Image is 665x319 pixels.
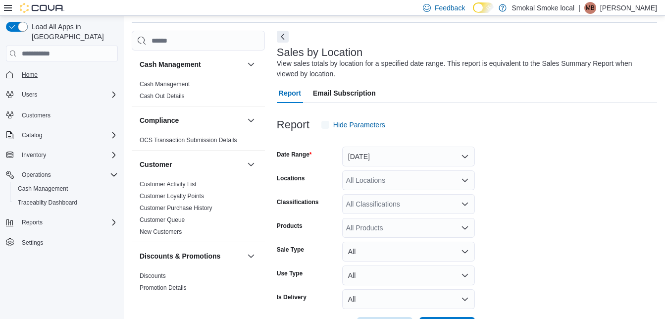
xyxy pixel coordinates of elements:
[2,148,122,162] button: Inventory
[277,222,303,230] label: Products
[18,129,118,141] span: Catalog
[2,215,122,229] button: Reports
[18,216,118,228] span: Reports
[2,88,122,102] button: Users
[22,239,43,247] span: Settings
[342,266,475,285] button: All
[18,149,118,161] span: Inventory
[600,2,657,14] p: [PERSON_NAME]
[22,218,43,226] span: Reports
[461,176,469,184] button: Open list of options
[6,63,118,275] nav: Complex example
[140,272,166,280] span: Discounts
[140,272,166,279] a: Discounts
[461,200,469,208] button: Open list of options
[18,236,118,249] span: Settings
[2,128,122,142] button: Catalog
[342,289,475,309] button: All
[333,120,385,130] span: Hide Parameters
[18,169,55,181] button: Operations
[132,270,265,310] div: Discounts & Promotions
[18,109,54,121] a: Customers
[18,69,42,81] a: Home
[140,284,187,291] a: Promotion Details
[277,198,319,206] label: Classifications
[18,216,47,228] button: Reports
[342,147,475,166] button: [DATE]
[18,108,118,121] span: Customers
[2,107,122,122] button: Customers
[317,115,389,135] button: Hide Parameters
[22,111,51,119] span: Customers
[20,3,64,13] img: Cova
[2,235,122,250] button: Settings
[14,183,118,195] span: Cash Management
[140,115,243,125] button: Compliance
[279,83,301,103] span: Report
[140,159,172,169] h3: Customer
[2,168,122,182] button: Operations
[22,91,37,99] span: Users
[18,149,50,161] button: Inventory
[2,67,122,82] button: Home
[14,183,72,195] a: Cash Management
[140,192,204,200] span: Customer Loyalty Points
[18,199,77,207] span: Traceabilty Dashboard
[277,151,312,159] label: Date Range
[140,228,182,235] a: New Customers
[245,58,257,70] button: Cash Management
[140,180,197,188] span: Customer Activity List
[140,251,243,261] button: Discounts & Promotions
[132,178,265,242] div: Customer
[140,216,185,224] span: Customer Queue
[245,114,257,126] button: Compliance
[277,246,304,254] label: Sale Type
[140,59,243,69] button: Cash Management
[578,2,580,14] p: |
[18,89,41,101] button: Users
[18,129,46,141] button: Catalog
[140,137,237,144] a: OCS Transaction Submission Details
[18,185,68,193] span: Cash Management
[140,204,212,212] span: Customer Purchase History
[584,2,596,14] div: Michelle Barreras
[140,251,220,261] h3: Discounts & Promotions
[22,171,51,179] span: Operations
[18,237,47,249] a: Settings
[22,131,42,139] span: Catalog
[313,83,376,103] span: Email Subscription
[132,134,265,150] div: Compliance
[140,228,182,236] span: New Customers
[140,159,243,169] button: Customer
[132,78,265,106] div: Cash Management
[14,197,81,209] a: Traceabilty Dashboard
[22,151,46,159] span: Inventory
[18,169,118,181] span: Operations
[435,3,465,13] span: Feedback
[18,89,118,101] span: Users
[140,115,179,125] h3: Compliance
[140,80,190,88] span: Cash Management
[140,136,237,144] span: OCS Transaction Submission Details
[277,174,305,182] label: Locations
[277,269,303,277] label: Use Type
[512,2,574,14] p: Smokal Smoke local
[586,2,595,14] span: MB
[140,181,197,188] a: Customer Activity List
[10,182,122,196] button: Cash Management
[140,216,185,223] a: Customer Queue
[140,205,212,212] a: Customer Purchase History
[277,293,307,301] label: Is Delivery
[140,284,187,292] span: Promotion Details
[18,68,118,81] span: Home
[277,31,289,43] button: Next
[342,242,475,262] button: All
[140,92,185,100] span: Cash Out Details
[140,81,190,88] a: Cash Management
[461,224,469,232] button: Open list of options
[140,59,201,69] h3: Cash Management
[140,193,204,200] a: Customer Loyalty Points
[140,93,185,100] a: Cash Out Details
[22,71,38,79] span: Home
